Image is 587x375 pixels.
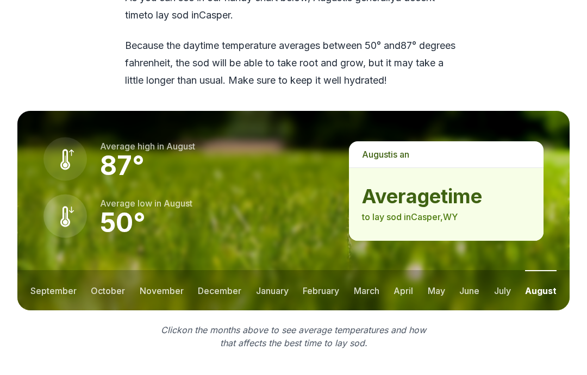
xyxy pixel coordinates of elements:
strong: 50 ° [100,207,146,239]
button: may [428,270,445,310]
button: august [525,270,557,310]
button: june [459,270,479,310]
span: august [362,149,391,160]
button: february [303,270,339,310]
button: november [140,270,184,310]
button: april [394,270,413,310]
button: december [198,270,241,310]
p: Click on the months above to see average temperatures and how that affects the best time to lay sod. [154,323,433,349]
span: august [164,198,192,209]
p: Average low in [100,197,192,210]
button: july [494,270,511,310]
span: august [166,141,195,152]
p: Average high in [100,140,195,153]
strong: 87 ° [100,149,145,182]
p: Because the daytime temperature averages between 50 ° and 87 ° degrees fahrenheit, the sod will b... [125,37,462,89]
p: to lay sod in Casper , WY [362,210,530,223]
p: is a n [349,141,544,167]
button: september [30,270,77,310]
button: march [354,270,379,310]
button: october [91,270,125,310]
button: january [256,270,289,310]
strong: average time [362,185,530,207]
